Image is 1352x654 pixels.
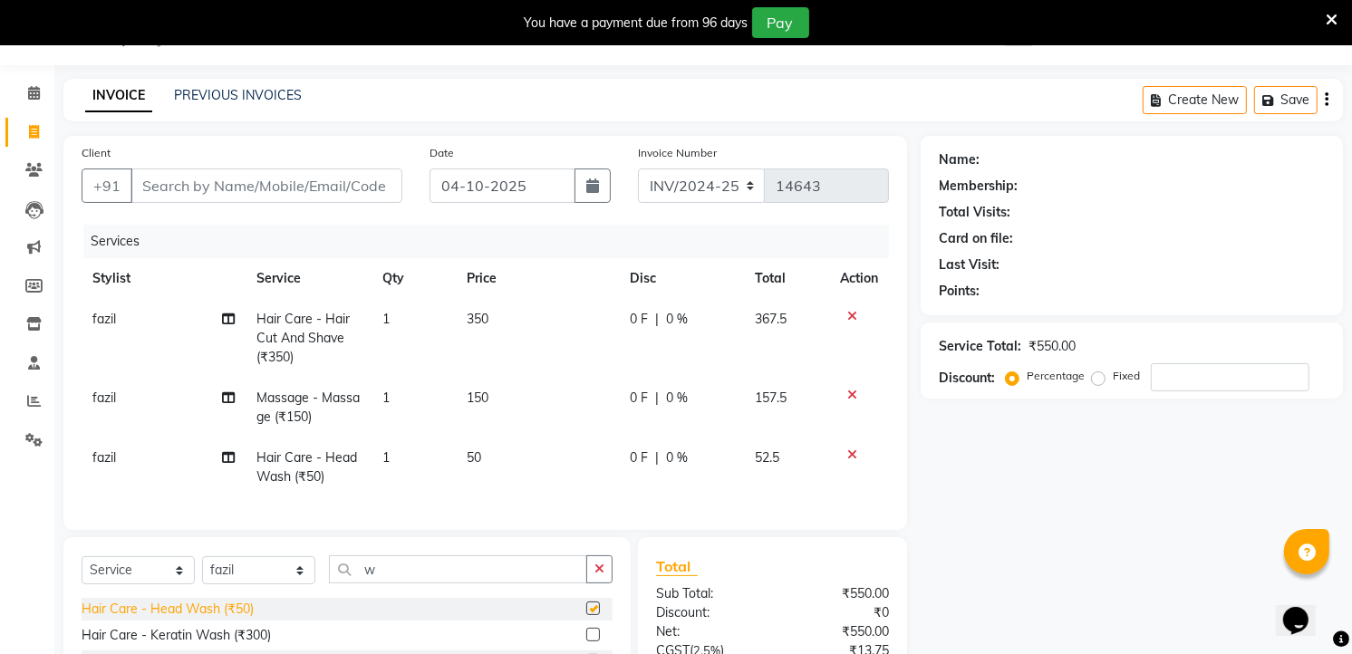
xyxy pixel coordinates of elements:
[630,389,648,408] span: 0 F
[755,311,787,327] span: 367.5
[638,145,717,161] label: Invoice Number
[630,448,648,467] span: 0 F
[939,177,1018,196] div: Membership:
[92,449,116,466] span: fazil
[939,337,1021,356] div: Service Total:
[655,389,659,408] span: |
[430,145,454,161] label: Date
[755,449,779,466] span: 52.5
[329,555,587,583] input: Search or Scan
[372,258,456,299] th: Qty
[939,150,980,169] div: Name:
[82,600,254,619] div: Hair Care - Head Wash (₹50)
[773,603,903,622] div: ₹0
[456,258,619,299] th: Price
[467,390,488,406] span: 150
[92,390,116,406] span: fazil
[82,168,132,203] button: +91
[939,369,995,388] div: Discount:
[85,80,152,112] a: INVOICE
[939,255,1000,274] div: Last Visit:
[642,584,773,603] div: Sub Total:
[939,229,1013,248] div: Card on file:
[1276,582,1334,636] iframe: chat widget
[752,7,809,38] button: Pay
[939,282,980,301] div: Points:
[939,203,1010,222] div: Total Visits:
[666,389,688,408] span: 0 %
[246,258,372,299] th: Service
[656,557,698,576] span: Total
[82,626,271,645] div: Hair Care - Keratin Wash (₹300)
[92,311,116,327] span: fazil
[642,603,773,622] div: Discount:
[1028,337,1076,356] div: ₹550.00
[467,449,481,466] span: 50
[174,87,302,103] a: PREVIOUS INVOICES
[1143,86,1247,114] button: Create New
[382,449,390,466] span: 1
[1254,86,1318,114] button: Save
[382,390,390,406] span: 1
[642,622,773,641] div: Net:
[1027,368,1085,384] label: Percentage
[773,622,903,641] div: ₹550.00
[83,225,903,258] div: Services
[130,168,402,203] input: Search by Name/Mobile/Email/Code
[655,448,659,467] span: |
[525,14,748,33] div: You have a payment due from 96 days
[619,258,744,299] th: Disc
[829,258,889,299] th: Action
[630,310,648,329] span: 0 F
[256,449,357,485] span: Hair Care - Head Wash (₹50)
[256,311,350,365] span: Hair Care - Hair Cut And Shave (₹350)
[82,258,246,299] th: Stylist
[655,310,659,329] span: |
[467,311,488,327] span: 350
[666,448,688,467] span: 0 %
[256,390,360,425] span: Massage - Massage (₹150)
[744,258,829,299] th: Total
[666,310,688,329] span: 0 %
[773,584,903,603] div: ₹550.00
[1113,368,1140,384] label: Fixed
[82,145,111,161] label: Client
[382,311,390,327] span: 1
[755,390,787,406] span: 157.5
